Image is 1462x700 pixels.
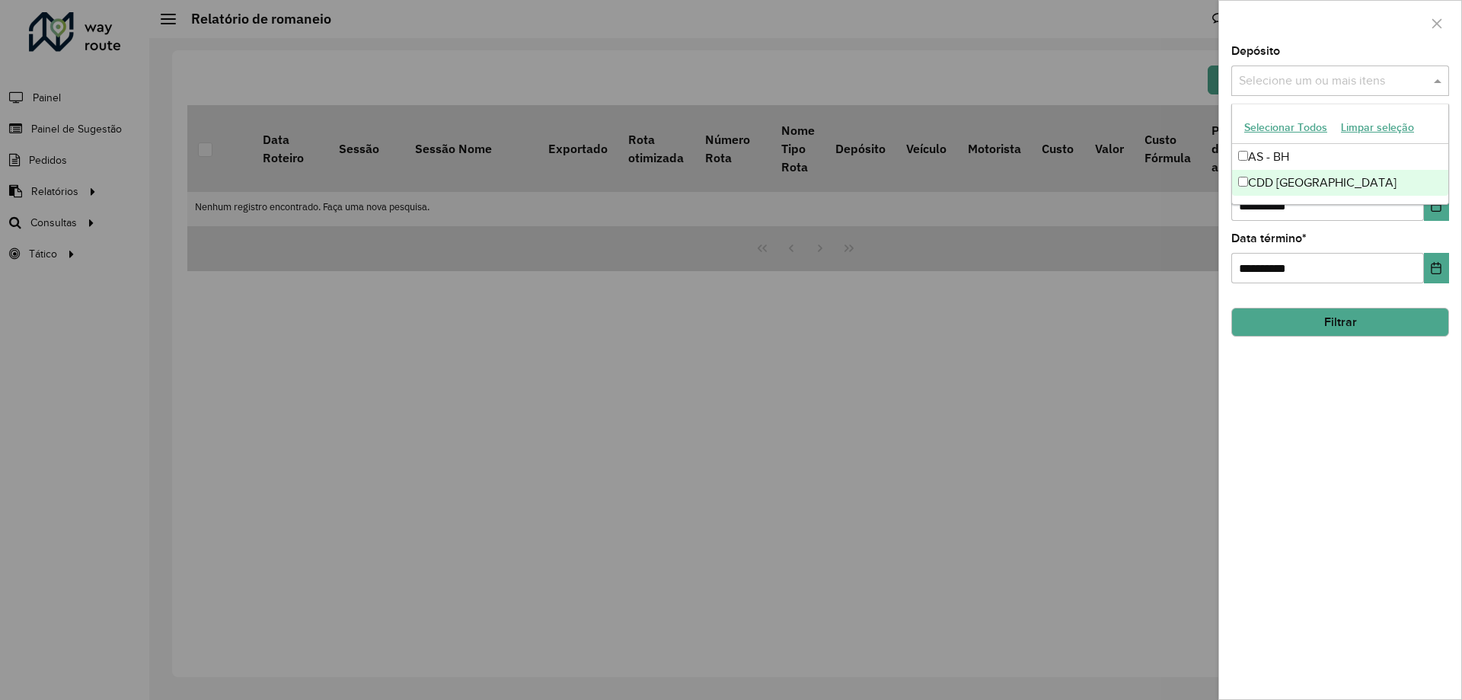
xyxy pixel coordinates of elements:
div: CDD [GEOGRAPHIC_DATA] [1232,170,1448,196]
button: Choose Date [1424,253,1449,283]
button: Filtrar [1231,308,1449,337]
ng-dropdown-panel: Options list [1231,104,1449,205]
button: Selecionar Todos [1237,116,1334,139]
label: Data término [1231,229,1307,248]
label: Depósito [1231,42,1280,60]
div: AS - BH [1232,144,1448,170]
button: Limpar seleção [1334,116,1421,139]
button: Choose Date [1424,190,1449,221]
